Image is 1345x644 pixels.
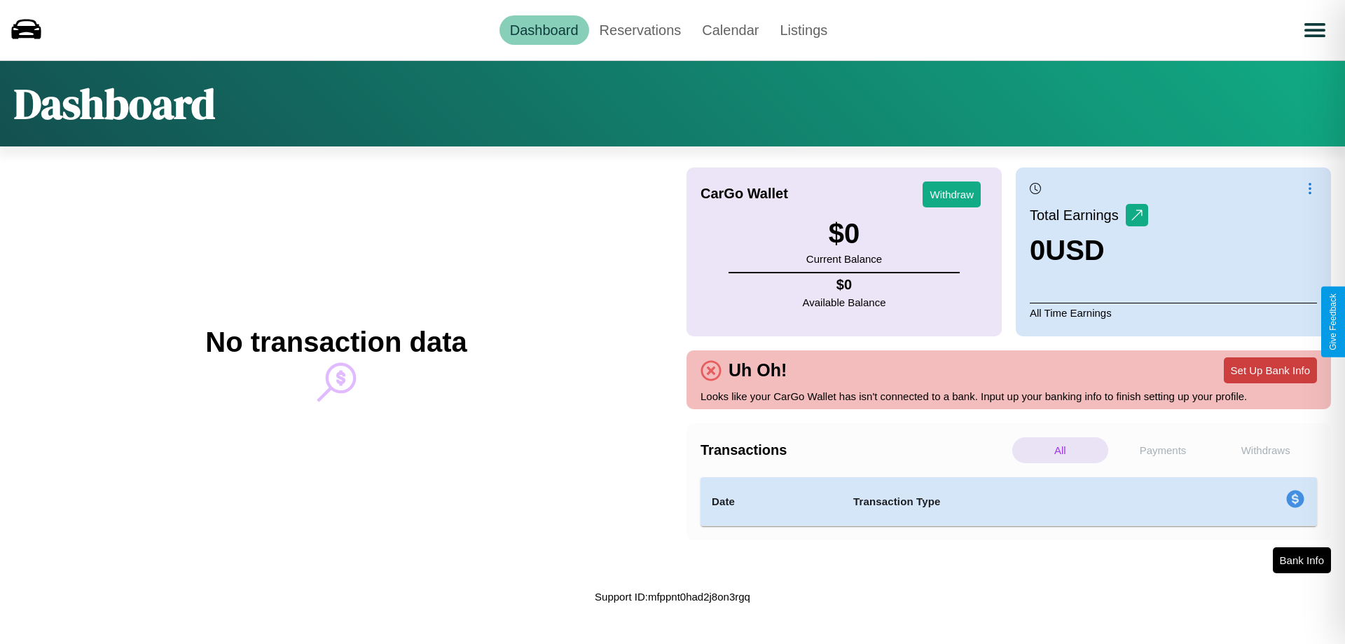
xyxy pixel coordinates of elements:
p: Available Balance [803,293,886,312]
a: Calendar [691,15,769,45]
h3: $ 0 [806,218,882,249]
h4: Transaction Type [853,493,1171,510]
h1: Dashboard [14,75,215,132]
h3: 0 USD [1030,235,1148,266]
h4: $ 0 [803,277,886,293]
a: Dashboard [499,15,589,45]
h4: Date [712,493,831,510]
button: Withdraw [923,181,981,207]
p: Total Earnings [1030,203,1126,228]
p: All [1012,437,1108,463]
h2: No transaction data [205,327,467,358]
a: Reservations [589,15,692,45]
button: Bank Info [1273,547,1331,573]
table: simple table [701,477,1317,526]
p: Support ID: mfppnt0had2j8on3rgq [595,587,750,606]
p: All Time Earnings [1030,303,1317,322]
h4: CarGo Wallet [701,186,788,202]
h4: Uh Oh! [722,360,794,381]
a: Listings [769,15,838,45]
div: Give Feedback [1328,294,1338,350]
button: Open menu [1295,11,1334,50]
button: Set Up Bank Info [1224,357,1317,383]
p: Looks like your CarGo Wallet has isn't connected to a bank. Input up your banking info to finish ... [701,387,1317,406]
h4: Transactions [701,442,1009,458]
p: Current Balance [806,249,882,268]
p: Payments [1115,437,1211,463]
p: Withdraws [1218,437,1313,463]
